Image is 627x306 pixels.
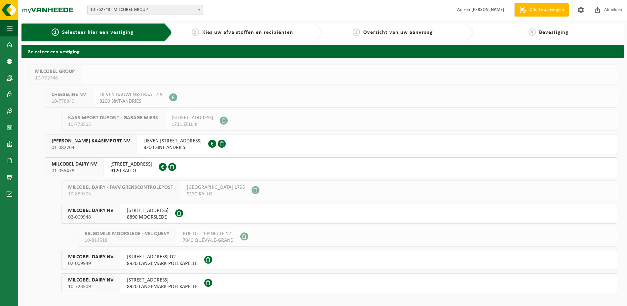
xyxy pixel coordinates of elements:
[528,7,566,13] span: Offerte aanvragen
[52,138,130,144] span: [PERSON_NAME] KAASIMPORT NV
[61,250,617,270] button: MILCOBEL DAIRY NV 02-009949 [STREET_ADDRESS] D28920 LANGEMARK-POELKAPELLE
[88,5,203,15] span: 10-762748 - MILCOBEL GROUP
[61,204,617,224] button: MILCOBEL DAIRY NV 02-009948 [STREET_ADDRESS]8890 MOORSLEDE
[172,115,213,121] span: [STREET_ADDRESS]
[183,237,234,244] span: 7040 QUÉVY-LE-GRAND
[127,207,169,214] span: [STREET_ADDRESS]
[110,168,152,174] span: 9120 KALLO
[21,45,624,58] h2: Selecteer een vestiging
[52,28,59,36] span: 1
[172,121,213,128] span: 1731 ZELLIK
[68,121,158,128] span: 10-778565
[68,260,113,267] span: 02-009949
[62,30,134,35] span: Selecteer hier een vestiging
[68,207,113,214] span: MILCOBEL DAIRY NV
[514,3,569,17] a: Offerte aanvragen
[187,184,245,191] span: [GEOGRAPHIC_DATA] 1795
[99,91,163,98] span: LIEVEN BAUWENSSTRAAT 7-9
[127,283,198,290] span: 8920 LANGEMARK-POELKAPELLE
[539,30,568,35] span: Bevestiging
[529,28,536,36] span: 4
[110,161,152,168] span: [STREET_ADDRESS]
[187,191,245,197] span: 9130 KALLO
[68,184,173,191] span: MILCOBEL DAIRY - FAVV GRENSCONTROLEPOST
[85,230,169,237] span: BELGOMILK MOORSLEDE - VEL QUEVY
[127,214,169,221] span: 8890 MOORSLEDE
[127,260,198,267] span: 8920 LANGEMARK-POELKAPELLE
[35,68,75,75] span: MILCOBEL GROUP
[61,273,617,293] button: MILCOBEL DAIRY NV 10-723509 [STREET_ADDRESS]8920 LANGEMARK-POELKAPELLE
[68,191,173,197] span: 10-889705
[45,134,617,154] button: [PERSON_NAME] KAASIMPORT NV 01-082764 LIEVEN [STREET_ADDRESS]8200 SINT-ANDRIES
[202,30,293,35] span: Kies uw afvalstoffen en recipiënten
[68,283,113,290] span: 10-723509
[52,161,97,168] span: MILCOBEL DAIRY NV
[471,7,504,12] strong: [PERSON_NAME]
[52,91,86,98] span: CHEESELINE NV
[68,115,158,121] span: KAASIMPORT DUPONT - GARAGE MIERS
[143,144,202,151] span: 8200 SINT-ANDRIES
[35,75,75,81] span: 10-762748
[353,28,360,36] span: 3
[127,277,198,283] span: [STREET_ADDRESS]
[68,254,113,260] span: MILCOBEL DAIRY NV
[45,157,617,177] button: MILCOBEL DAIRY NV 01-055478 [STREET_ADDRESS]9120 KALLO
[87,5,203,15] span: 10-762748 - MILCOBEL GROUP
[52,98,86,105] span: 10-778840
[143,138,202,144] span: LIEVEN [STREET_ADDRESS]
[68,214,113,221] span: 02-009948
[363,30,433,35] span: Overzicht van uw aanvraag
[52,168,97,174] span: 01-055478
[183,230,234,237] span: RUE DE L'EPINETTE 12
[99,98,163,105] span: 8200 SINT-ANDRIES
[68,277,113,283] span: MILCOBEL DAIRY NV
[127,254,198,260] span: [STREET_ADDRESS] D2
[52,144,130,151] span: 01-082764
[192,28,199,36] span: 2
[85,237,169,244] span: 10-814518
